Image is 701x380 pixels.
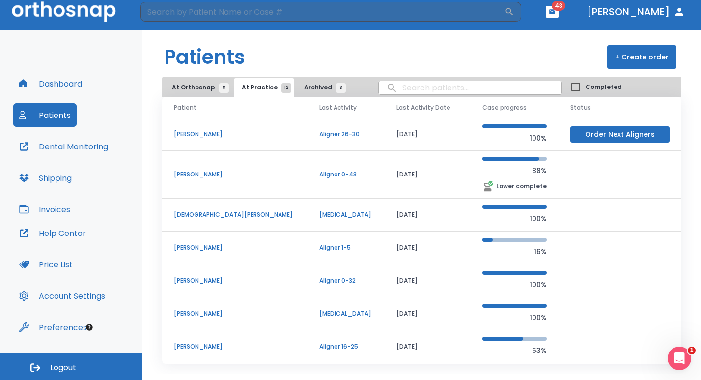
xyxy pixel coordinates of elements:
[668,347,691,370] iframe: Intercom live chat
[219,83,229,93] span: 8
[281,83,291,93] span: 12
[396,103,450,112] span: Last Activity Date
[13,72,88,95] button: Dashboard
[482,279,547,291] p: 100%
[482,165,547,176] p: 88%
[174,342,296,351] p: [PERSON_NAME]
[164,42,245,72] h1: Patients
[482,103,527,112] span: Case progress
[336,83,346,93] span: 3
[85,323,94,332] div: Tooltip anchor
[385,118,471,151] td: [DATE]
[688,347,696,354] span: 1
[12,1,116,22] img: Orthosnap
[496,182,547,191] p: Lower complete
[13,253,79,276] button: Price List
[304,83,341,92] span: Archived
[319,170,373,179] p: Aligner 0-43
[482,213,547,225] p: 100%
[385,330,471,363] td: [DATE]
[385,199,471,232] td: [DATE]
[174,243,296,252] p: [PERSON_NAME]
[482,132,547,144] p: 100%
[164,78,351,97] div: tabs
[174,130,296,139] p: [PERSON_NAME]
[385,232,471,264] td: [DATE]
[174,170,296,179] p: [PERSON_NAME]
[319,309,373,318] p: [MEDICAL_DATA]
[385,297,471,330] td: [DATE]
[13,103,77,127] button: Patients
[242,83,286,92] span: At Practice
[50,362,76,373] span: Logout
[482,312,547,323] p: 100%
[13,284,111,308] button: Account Settings
[319,103,357,112] span: Last Activity
[174,103,196,112] span: Patient
[13,198,76,221] button: Invoices
[385,264,471,297] td: [DATE]
[174,309,296,318] p: [PERSON_NAME]
[13,316,93,339] button: Preferences
[319,130,373,139] p: Aligner 26-30
[552,1,565,11] span: 43
[385,151,471,199] td: [DATE]
[319,243,373,252] p: Aligner 1-5
[13,135,114,158] button: Dental Monitoring
[172,83,224,92] span: At Orthosnap
[482,345,547,356] p: 63%
[319,342,373,351] p: Aligner 16-25
[174,276,296,285] p: [PERSON_NAME]
[570,103,591,112] span: Status
[570,126,670,143] button: Order Next Aligners
[482,246,547,258] p: 16%
[13,166,78,190] button: Shipping
[586,83,622,91] span: Completed
[379,78,561,97] input: search
[174,210,296,219] p: [DEMOGRAPHIC_DATA][PERSON_NAME]
[583,3,689,21] button: [PERSON_NAME]
[13,221,92,245] button: Help Center
[319,210,373,219] p: [MEDICAL_DATA]
[607,45,676,69] button: + Create order
[319,276,373,285] p: Aligner 0-32
[140,2,505,22] input: Search by Patient Name or Case #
